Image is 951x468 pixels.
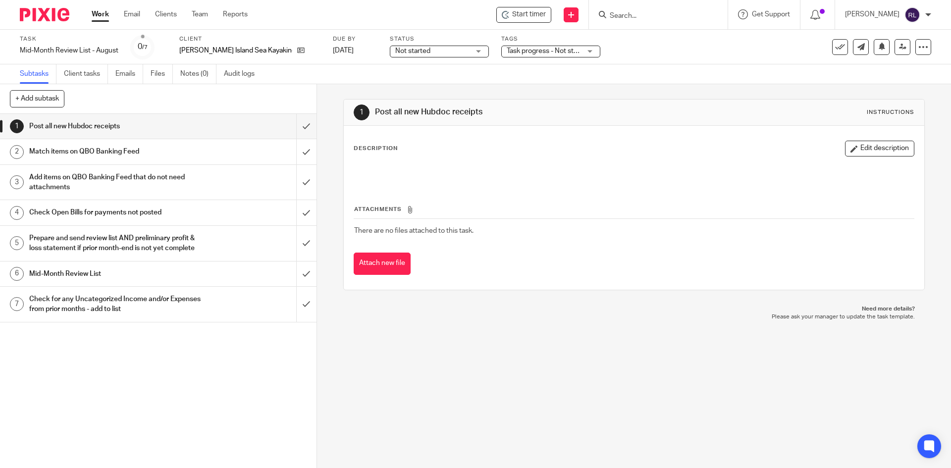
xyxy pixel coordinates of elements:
p: [PERSON_NAME] [845,9,899,19]
p: Description [354,145,398,153]
a: Subtasks [20,64,56,84]
label: Tags [501,35,600,43]
span: Attachments [354,207,402,212]
img: svg%3E [904,7,920,23]
h1: Check Open Bills for payments not posted [29,205,201,220]
a: Notes (0) [180,64,216,84]
span: [DATE] [333,47,354,54]
a: Team [192,9,208,19]
h1: Check for any Uncategorized Income and/or Expenses from prior months - add to list [29,292,201,317]
div: Mid-Month Review List - August [20,46,118,55]
button: Edit description [845,141,914,156]
a: Email [124,9,140,19]
h1: Post all new Hubdoc receipts [375,107,655,117]
label: Task [20,35,118,43]
label: Client [179,35,320,43]
h1: Match items on QBO Banking Feed [29,144,201,159]
div: 7 [10,297,24,311]
button: Attach new file [354,253,411,275]
div: 2 [10,145,24,159]
p: Please ask your manager to update the task template. [353,313,914,321]
h1: Prepare and send review list AND preliminary profit & loss statement if prior month-end is not ye... [29,231,201,256]
div: 1 [354,104,370,120]
div: 1 [10,119,24,133]
span: There are no files attached to this task. [354,227,474,234]
span: Not started [395,48,430,54]
a: Client tasks [64,64,108,84]
h1: Add items on QBO Banking Feed that do not need attachments [29,170,201,195]
a: Reports [223,9,248,19]
span: Get Support [752,11,790,18]
a: Clients [155,9,177,19]
div: Instructions [867,108,914,116]
label: Status [390,35,489,43]
p: [PERSON_NAME] Island Sea Kayaking Inc. [179,46,292,55]
input: Search [609,12,698,21]
p: Need more details? [353,305,914,313]
a: Emails [115,64,143,84]
button: + Add subtask [10,90,64,107]
div: 5 [10,236,24,250]
a: Audit logs [224,64,262,84]
span: Start timer [512,9,546,20]
img: Pixie [20,8,69,21]
h1: Post all new Hubdoc receipts [29,119,201,134]
div: Bowen Island Sea Kayaking Inc. - Mid-Month Review List - August [496,7,551,23]
h1: Mid-Month Review List [29,266,201,281]
small: /7 [142,45,148,50]
div: 0 [138,41,148,52]
label: Due by [333,35,377,43]
span: Task progress - Not started + 2 [507,48,601,54]
div: 6 [10,267,24,281]
div: 4 [10,206,24,220]
div: 3 [10,175,24,189]
a: Files [151,64,173,84]
a: Work [92,9,109,19]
